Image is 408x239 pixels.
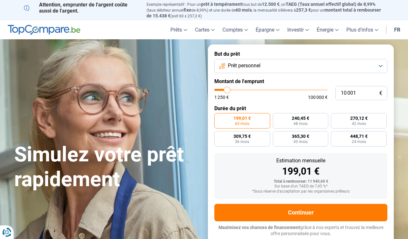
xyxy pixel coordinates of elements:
button: Prêt personnel [214,59,387,73]
span: € [379,91,382,96]
span: Maximisez vos chances de financement [219,225,300,230]
span: 309,75 € [233,134,251,139]
p: Exemple représentatif : Pour un tous but de , un (taux débiteur annuel de 8,99%) et une durée de ... [147,2,384,19]
span: montant total à rembourser de 15.438 € [147,7,381,18]
span: prêt à tempérament [201,2,242,7]
label: Montant de l'emprunt [214,78,387,84]
span: 1 250 € [214,95,229,100]
span: Prêt personnel [228,62,260,69]
span: 48 mois [293,122,308,126]
a: Cartes [191,20,219,39]
div: Total à rembourser: 11 940,60 € [219,179,382,184]
a: Plus d'infos [342,20,382,39]
div: Sur base d'un TAEG de 7,45 %* [219,184,382,189]
div: *Sous réserve d'acceptation par les organismes prêteurs [219,189,382,194]
a: Investir [283,20,313,39]
div: 199,01 € [219,167,382,176]
a: Épargne [252,20,283,39]
label: But du prêt [214,51,387,57]
span: 257,3 € [296,7,311,13]
span: 24 mois [352,140,366,144]
span: TAEG (Taux annuel effectif global) de 8,99% [286,2,375,7]
a: Comptes [219,20,252,39]
span: fixe [184,7,191,13]
h1: Simulez votre prêt rapidement [14,142,200,192]
span: 240,45 € [292,116,309,120]
a: fr [390,20,404,39]
span: 42 mois [352,122,366,126]
a: Prêts [167,20,191,39]
button: Continuer [214,204,387,221]
span: 60 mois [235,122,249,126]
span: 60 mois [236,7,252,13]
a: Énergie [313,20,342,39]
span: 199,01 € [233,116,251,120]
span: 100 000 € [308,95,328,100]
label: Durée du prêt [214,105,387,111]
span: 448,71 € [350,134,368,139]
span: 12.500 € [262,2,280,7]
p: grâce à nos experts et trouvez la meilleure offre personnalisée pour vous. [214,225,387,237]
p: Attention, emprunter de l'argent coûte aussi de l'argent. [24,2,139,14]
span: 36 mois [235,140,249,144]
div: Estimation mensuelle [219,158,382,163]
span: 30 mois [293,140,308,144]
span: 270,12 € [350,116,368,120]
img: TopCompare [8,25,80,35]
span: 365,30 € [292,134,309,139]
